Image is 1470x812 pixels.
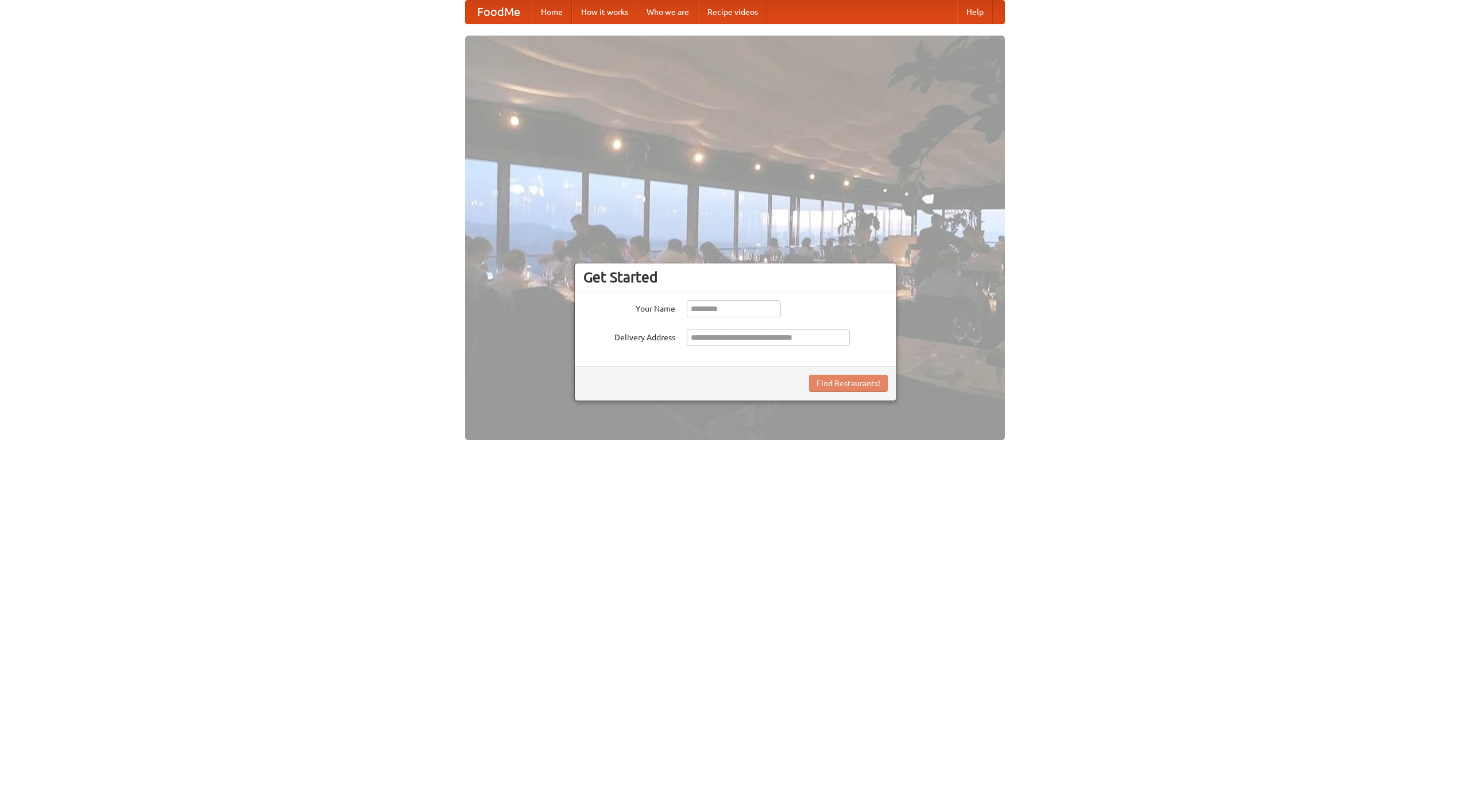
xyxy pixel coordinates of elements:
button: Find Restaurants! [809,375,888,392]
a: Help [957,1,993,24]
a: FoodMe [466,1,532,24]
a: How it works [572,1,637,24]
a: Home [532,1,572,24]
a: Recipe videos [698,1,767,24]
h3: Get Started [583,269,888,286]
a: Who we are [637,1,698,24]
label: Your Name [583,300,675,314]
label: Delivery Address [583,329,675,343]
